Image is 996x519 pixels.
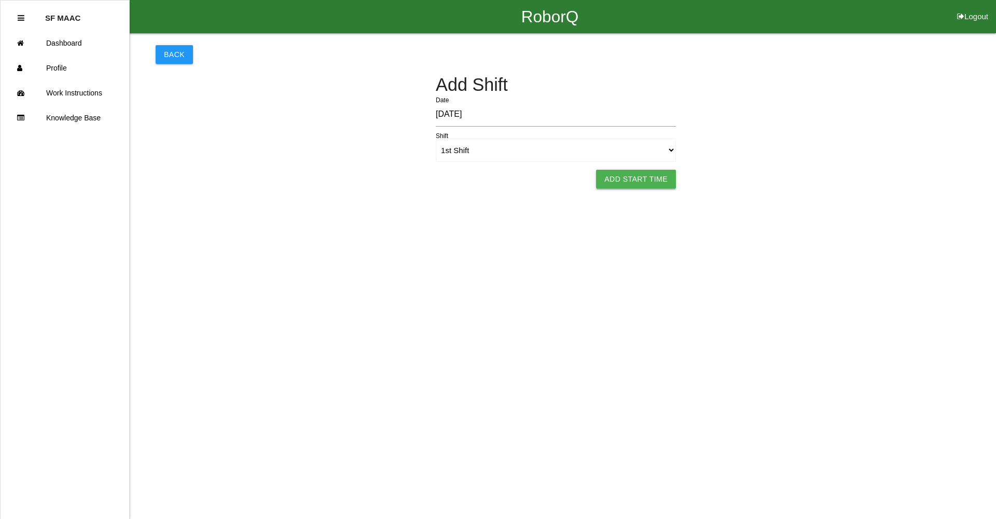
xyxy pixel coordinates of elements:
a: Work Instructions [1,80,129,105]
a: Dashboard [1,31,129,56]
label: Date [436,95,449,105]
p: SF MAAC [45,6,80,22]
h4: Add Shift [436,75,676,95]
div: Close [18,6,24,31]
button: Back [156,45,193,64]
a: Knowledge Base [1,105,129,130]
label: Shift [436,131,448,141]
button: Add Start Time [596,170,676,188]
a: Profile [1,56,129,80]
